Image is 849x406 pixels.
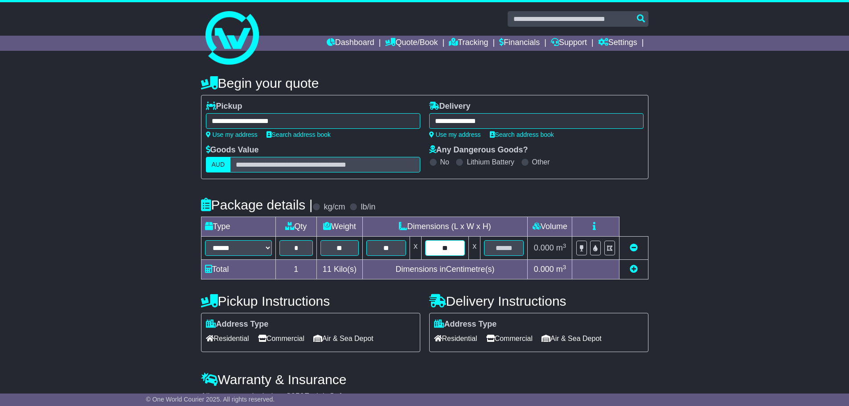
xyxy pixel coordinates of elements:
[324,202,345,212] label: kg/cm
[630,265,638,274] a: Add new item
[201,294,420,308] h4: Pickup Instructions
[449,36,488,51] a: Tracking
[556,243,566,252] span: m
[541,332,602,345] span: Air & Sea Depot
[486,332,533,345] span: Commercial
[429,102,471,111] label: Delivery
[429,294,648,308] h4: Delivery Instructions
[146,396,275,403] span: © One World Courier 2025. All rights reserved.
[361,202,375,212] label: lb/in
[201,392,648,402] div: All our quotes include a $ FreightSafe warranty.
[267,131,331,138] a: Search address book
[206,320,269,329] label: Address Type
[434,320,497,329] label: Address Type
[490,131,554,138] a: Search address book
[206,157,231,172] label: AUD
[275,260,317,279] td: 1
[206,131,258,138] a: Use my address
[291,392,304,401] span: 250
[201,197,313,212] h4: Package details |
[206,102,242,111] label: Pickup
[429,131,481,138] a: Use my address
[317,217,363,237] td: Weight
[385,36,438,51] a: Quote/Book
[327,36,374,51] a: Dashboard
[206,145,259,155] label: Goods Value
[313,332,373,345] span: Air & Sea Depot
[362,260,528,279] td: Dimensions in Centimetre(s)
[528,217,572,237] td: Volume
[556,265,566,274] span: m
[598,36,637,51] a: Settings
[434,332,477,345] span: Residential
[469,237,480,260] td: x
[532,158,550,166] label: Other
[275,217,317,237] td: Qty
[534,265,554,274] span: 0.000
[499,36,540,51] a: Financials
[551,36,587,51] a: Support
[563,264,566,271] sup: 3
[440,158,449,166] label: No
[317,260,363,279] td: Kilo(s)
[534,243,554,252] span: 0.000
[258,332,304,345] span: Commercial
[201,217,275,237] td: Type
[201,372,648,387] h4: Warranty & Insurance
[201,260,275,279] td: Total
[362,217,528,237] td: Dimensions (L x W x H)
[201,76,648,90] h4: Begin your quote
[467,158,514,166] label: Lithium Battery
[563,242,566,249] sup: 3
[630,243,638,252] a: Remove this item
[206,332,249,345] span: Residential
[323,265,332,274] span: 11
[429,145,528,155] label: Any Dangerous Goods?
[410,237,421,260] td: x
